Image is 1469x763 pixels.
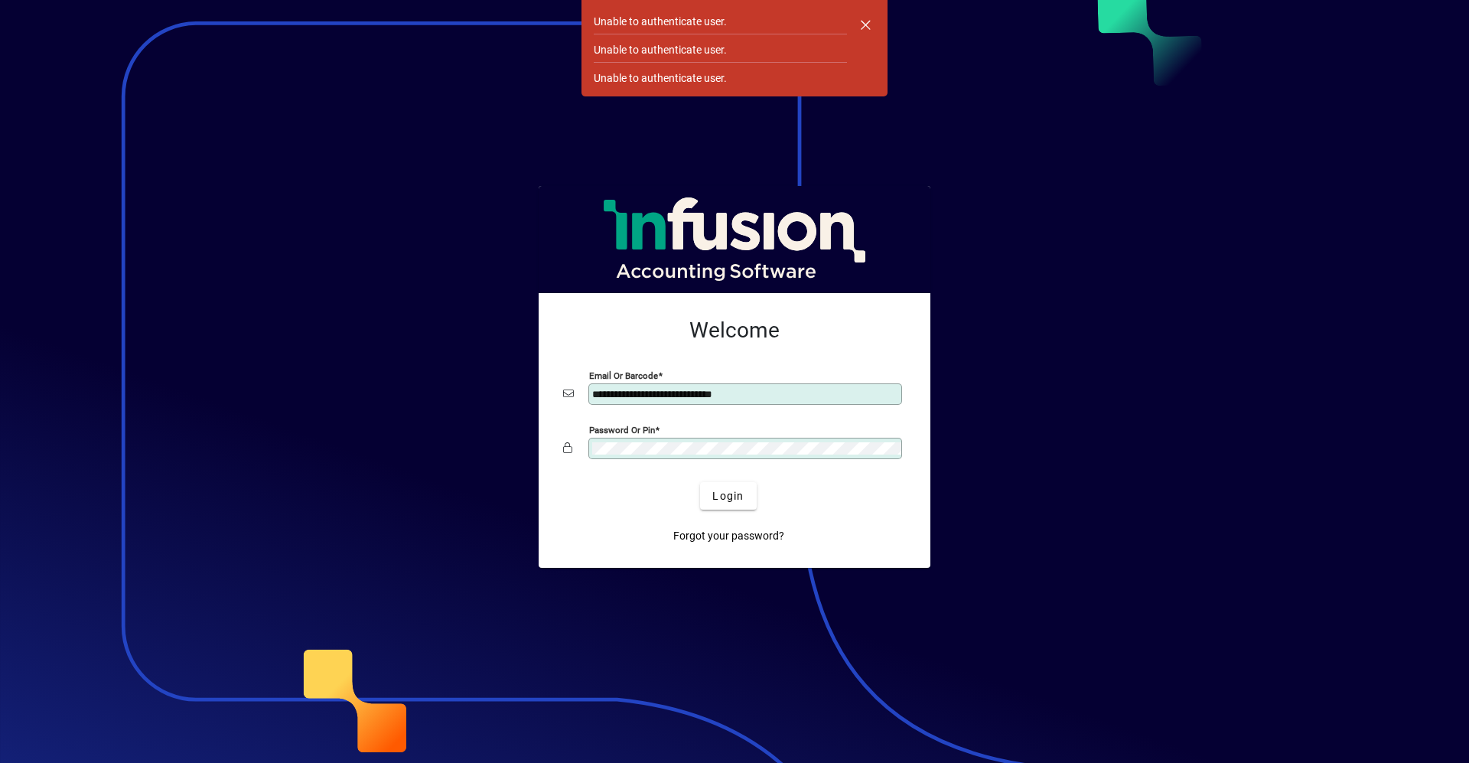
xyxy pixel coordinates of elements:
[847,6,884,43] button: Dismiss
[563,318,906,344] h2: Welcome
[673,528,784,544] span: Forgot your password?
[589,370,658,381] mat-label: Email or Barcode
[712,488,744,504] span: Login
[594,70,727,86] div: Unable to authenticate user.
[667,522,790,549] a: Forgot your password?
[594,42,727,58] div: Unable to authenticate user.
[700,482,756,510] button: Login
[589,425,655,435] mat-label: Password or Pin
[594,14,727,30] div: Unable to authenticate user.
